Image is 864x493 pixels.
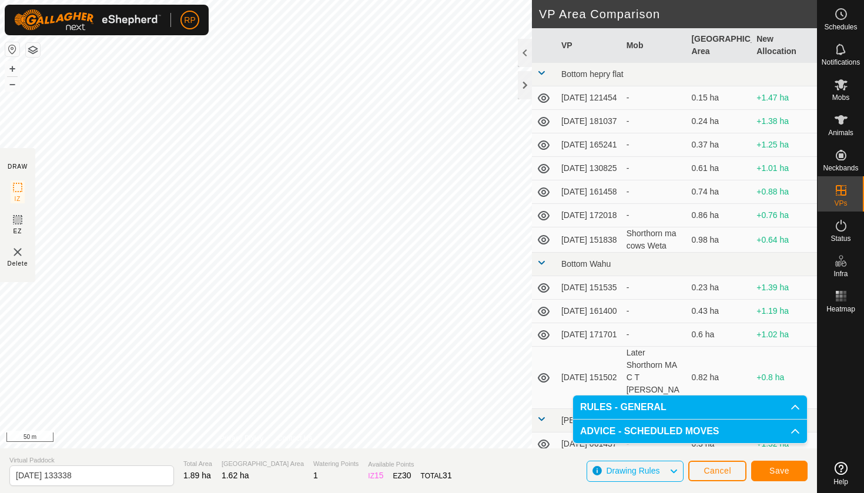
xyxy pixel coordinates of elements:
span: Cancel [704,466,731,475]
div: DRAW [8,162,28,171]
th: [GEOGRAPHIC_DATA] Area [686,28,752,63]
td: +0.76 ha [752,204,817,227]
span: 15 [374,471,384,480]
img: Gallagher Logo [14,9,161,31]
span: [PERSON_NAME] 1 [561,415,636,425]
div: TOTAL [421,469,452,482]
td: [DATE] 151502 [557,347,622,409]
span: Infra [833,270,848,277]
td: [DATE] 181037 [557,110,622,133]
p-accordion-header: ADVICE - SCHEDULED MOVES [573,420,807,443]
button: Save [751,461,808,481]
td: +1.25 ha [752,133,817,157]
td: 0.43 ha [686,300,752,323]
td: +1.38 ha [752,110,817,133]
div: - [627,281,682,294]
div: Later Shorthorn MA C T [PERSON_NAME] [627,347,682,408]
span: Available Points [368,460,451,469]
span: Bottom Wahu [561,259,611,269]
span: Bottom hepry flat [561,69,624,79]
td: [DATE] 171701 [557,323,622,347]
span: Help [833,478,848,485]
span: Schedules [824,24,857,31]
td: [DATE] 151535 [557,276,622,300]
span: Notifications [822,59,860,66]
span: Drawing Rules [606,466,659,475]
span: Animals [828,129,853,136]
div: Shorthorn ma cows Weta [627,227,682,252]
img: VP [11,245,25,259]
h2: VP Area Comparison [539,7,817,21]
div: - [627,92,682,104]
span: Delete [8,259,28,268]
td: +1.01 ha [752,157,817,180]
th: Mob [622,28,687,63]
span: Status [830,235,850,242]
span: RULES - GENERAL [580,403,667,412]
th: New Allocation [752,28,817,63]
div: - [627,162,682,175]
div: - [627,115,682,128]
td: 0.15 ha [686,86,752,110]
span: Total Area [183,459,212,469]
span: 31 [443,471,452,480]
td: 0.61 ha [686,157,752,180]
td: +1.39 ha [752,276,817,300]
td: [DATE] 130825 [557,157,622,180]
span: Watering Points [313,459,359,469]
span: 1.62 ha [222,471,249,480]
span: Neckbands [823,165,858,172]
span: ADVICE - SCHEDULED MOVES [580,427,719,436]
span: [GEOGRAPHIC_DATA] Area [222,459,304,469]
span: RP [184,14,195,26]
span: EZ [14,227,22,236]
td: [DATE] 061437 [557,432,622,456]
td: +1.19 ha [752,300,817,323]
td: [DATE] 121454 [557,86,622,110]
div: - [627,186,682,198]
button: Cancel [688,461,746,481]
td: 0.23 ha [686,276,752,300]
td: [DATE] 151838 [557,227,622,253]
td: [DATE] 165241 [557,133,622,157]
span: Virtual Paddock [9,455,174,465]
td: +0.64 ha [752,227,817,253]
td: +0.88 ha [752,180,817,204]
td: 0.37 ha [686,133,752,157]
td: +1.02 ha [752,323,817,347]
button: Reset Map [5,42,19,56]
td: +0.8 ha [752,347,817,409]
div: - [627,305,682,317]
span: Save [769,466,789,475]
td: 0.82 ha [686,347,752,409]
button: Map Layers [26,43,40,57]
td: 0.98 ha [686,227,752,253]
span: Heatmap [826,306,855,313]
span: IZ [15,194,21,203]
div: - [627,328,682,341]
th: VP [557,28,622,63]
span: 1 [313,471,318,480]
div: IZ [368,469,383,482]
td: [DATE] 172018 [557,204,622,227]
div: - [627,139,682,151]
button: – [5,77,19,91]
span: VPs [834,200,847,207]
td: 0.74 ha [686,180,752,204]
td: [DATE] 161458 [557,180,622,204]
span: 30 [402,471,411,480]
a: Contact Us [277,433,312,444]
td: 0.24 ha [686,110,752,133]
td: 0.6 ha [686,323,752,347]
span: 1.89 ha [183,471,211,480]
td: [DATE] 161400 [557,300,622,323]
td: 0.86 ha [686,204,752,227]
div: EZ [393,469,411,482]
div: - [627,209,682,222]
p-accordion-header: RULES - GENERAL [573,395,807,419]
a: Help [818,457,864,490]
a: Privacy Policy [219,433,263,444]
span: Mobs [832,94,849,101]
td: +1.47 ha [752,86,817,110]
button: + [5,62,19,76]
